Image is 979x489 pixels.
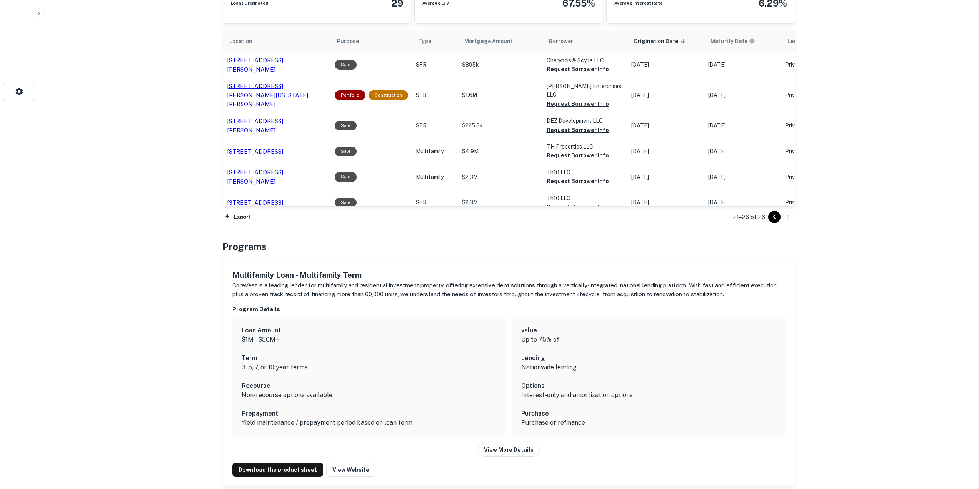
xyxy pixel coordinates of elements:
p: 21–26 of 26 [733,212,765,222]
div: Sale [335,172,357,182]
span: Borrower [549,37,573,46]
p: SFR [416,61,454,69]
h6: Purchase [521,409,776,418]
p: [STREET_ADDRESS] [227,147,283,156]
p: $4.9M [462,147,539,155]
p: SFR [416,199,454,207]
p: [DATE] [708,147,777,155]
h6: Recourse [242,381,497,391]
p: [DATE] [708,173,777,181]
p: [PERSON_NAME] Enterprises LLC [547,82,624,99]
button: Request Borrower Info [547,125,609,135]
a: [STREET_ADDRESS] [227,147,327,156]
div: Sale [335,147,357,156]
button: Request Borrower Info [547,151,609,160]
p: [STREET_ADDRESS][PERSON_NAME] [227,56,327,74]
h4: Programs [223,240,267,254]
div: Maturity dates displayed may be estimated. Please contact the lender for the most accurate maturi... [710,37,755,45]
a: [STREET_ADDRESS] [227,198,327,207]
div: This is a portfolio loan with 4 properties [335,90,365,100]
h6: Program Details [232,305,786,314]
p: [STREET_ADDRESS][PERSON_NAME][US_STATE][PERSON_NAME] [227,82,327,109]
div: Sale [335,121,357,130]
p: Private Money [785,199,847,207]
p: $1.6M [462,91,539,99]
p: SFR [416,91,454,99]
th: Purpose [331,30,412,52]
p: [DATE] [631,199,700,207]
span: Lender Type [787,37,820,46]
th: Location [223,30,331,52]
p: Multifamily [416,147,454,155]
p: Private Money [785,61,847,69]
button: Request Borrower Info [547,65,609,74]
a: View Website [326,463,375,477]
p: Non-recourse options available [242,391,497,400]
p: Th10 LLC [547,194,624,202]
th: Mortgage Amount [458,30,543,52]
button: Export [223,211,253,223]
p: Th10 LLC [547,168,624,177]
p: [DATE] [631,173,700,181]
button: Request Borrower Info [547,202,609,212]
div: Sale [335,60,357,70]
p: Private Money [785,91,847,99]
p: [DATE] [631,61,700,69]
th: Origination Date [627,30,704,52]
span: Purpose [337,37,369,46]
h5: Multifamily Loan - Multifamily Term [232,269,786,281]
p: Private Money [785,173,847,181]
p: [DATE] [631,91,700,99]
span: Mortgage Amount [464,37,523,46]
p: Multifamily [416,173,454,181]
div: scrollable content [223,30,795,206]
p: Charybdis & Scylla LLC [547,56,624,65]
p: Yield maintenance / prepayment period based on loan term [242,418,497,427]
p: [DATE] [631,147,700,155]
p: $1M – $50M+ [242,335,497,344]
button: Request Borrower Info [547,177,609,186]
h6: Loan Amount [242,326,497,335]
div: This loan purpose was for construction [369,90,408,100]
h6: Maturity Date [710,37,747,45]
span: Type [418,37,441,46]
a: Download the product sheet [232,463,323,477]
th: Maturity dates displayed may be estimated. Please contact the lender for the most accurate maturi... [704,30,781,52]
p: $895k [462,61,539,69]
p: $225.3k [462,122,539,130]
p: Private Money [785,147,847,155]
th: Type [412,30,458,52]
button: Go to previous page [768,211,781,223]
p: [DATE] [631,122,700,130]
p: $2.3M [462,173,539,181]
h6: Prepayment [242,409,497,418]
p: Up to 75% of [521,335,776,344]
p: SFR [416,122,454,130]
h6: Options [521,381,776,391]
div: Chat Widget [941,427,979,464]
p: [DATE] [708,91,777,99]
p: [DATE] [708,61,777,69]
span: Location [229,37,262,46]
p: Purchase or refinance [521,418,776,427]
p: 3, 5, 7, or 10 year terms [242,363,497,372]
p: DEZ Development LLC [547,117,624,125]
button: Request Borrower Info [547,99,609,108]
p: [STREET_ADDRESS][PERSON_NAME] [227,168,327,186]
h6: Lending [521,354,776,363]
th: Lender Type [781,30,851,52]
p: Nationwide lending [521,363,776,372]
h6: Term [242,354,497,363]
p: Private Money [785,122,847,130]
p: Interest-only and amortization options [521,391,776,400]
p: TH Properties LLC [547,142,624,151]
a: [STREET_ADDRESS][PERSON_NAME] [227,117,327,135]
span: Maturity dates displayed may be estimated. Please contact the lender for the most accurate maturi... [710,37,765,45]
th: Borrower [543,30,627,52]
p: CoreVest is a leading lender for multifamily and residential investment property, offering extens... [232,281,786,299]
p: [DATE] [708,122,777,130]
div: Sale [335,198,357,207]
p: [STREET_ADDRESS] [227,198,283,207]
p: $2.3M [462,199,539,207]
